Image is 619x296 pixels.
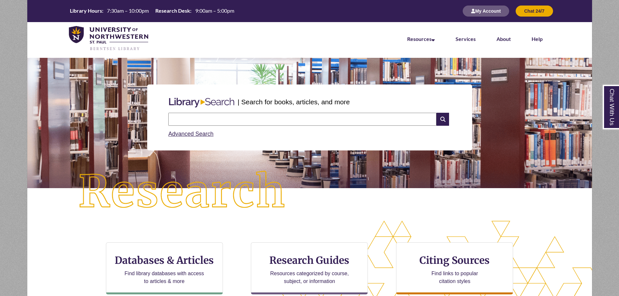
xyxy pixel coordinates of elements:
p: Find links to popular citation styles [423,270,486,285]
a: Advanced Search [168,131,213,137]
span: 9:00am – 5:00pm [195,7,234,14]
span: 7:30am – 10:00pm [107,7,149,14]
th: Library Hours: [67,7,104,14]
a: Databases & Articles Find library databases with access to articles & more [106,242,223,294]
a: Resources [407,36,435,42]
a: Citing Sources Find links to popular citation styles [396,242,513,294]
table: Hours Today [67,7,237,14]
a: Chat 24/7 [516,8,553,14]
p: Resources categorized by course, subject, or information [267,270,352,285]
p: Find library databases with access to articles & more [122,270,207,285]
a: Help [532,36,543,42]
a: Research Guides Resources categorized by course, subject, or information [251,242,368,294]
img: Libary Search [166,95,238,110]
p: | Search for books, articles, and more [238,97,350,107]
a: About [496,36,511,42]
h3: Research Guides [256,254,362,266]
img: Research [55,148,309,236]
i: Search [436,113,449,126]
a: Hours Today [67,7,237,15]
a: My Account [463,8,509,14]
button: My Account [463,6,509,17]
h3: Citing Sources [415,254,495,266]
img: UNWSP Library Logo [69,26,148,51]
a: Services [456,36,476,42]
button: Chat 24/7 [516,6,553,17]
h3: Databases & Articles [111,254,217,266]
th: Research Desk: [153,7,192,14]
